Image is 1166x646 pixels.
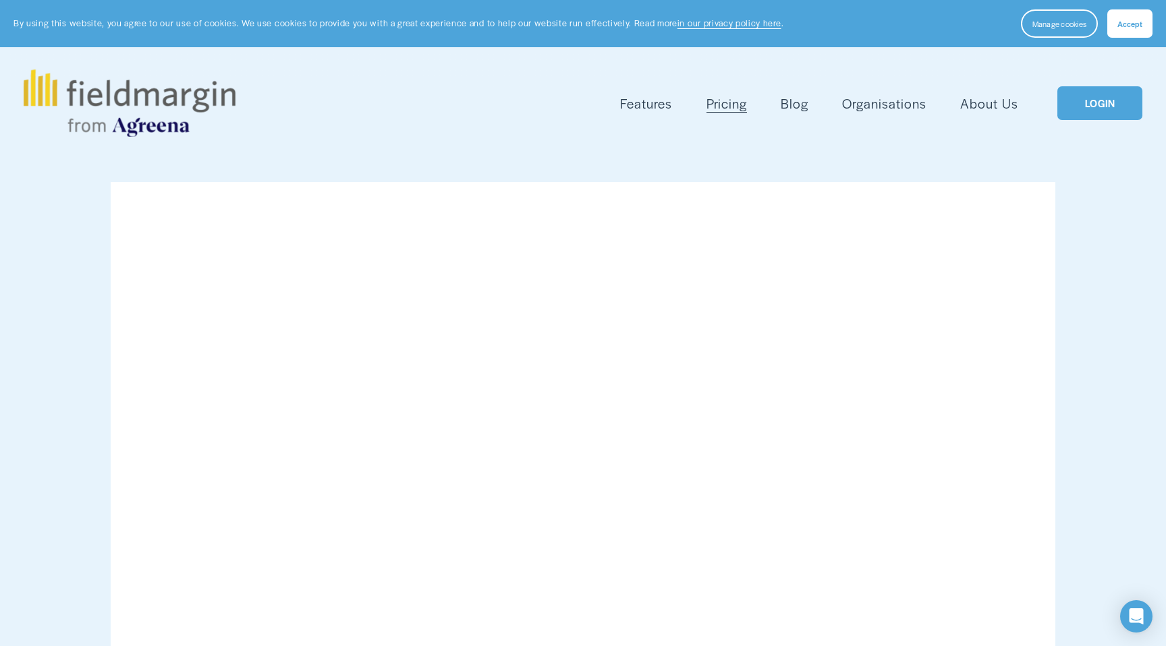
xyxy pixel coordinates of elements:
[842,92,926,115] a: Organisations
[1117,18,1142,29] span: Accept
[960,92,1018,115] a: About Us
[1107,9,1153,38] button: Accept
[24,69,235,137] img: fieldmargin.com
[13,17,783,30] p: By using this website, you agree to our use of cookies. We use cookies to provide you with a grea...
[706,92,747,115] a: Pricing
[1120,600,1153,633] div: Open Intercom Messenger
[1032,18,1086,29] span: Manage cookies
[620,92,672,115] a: folder dropdown
[620,94,672,113] span: Features
[1057,86,1142,121] a: LOGIN
[781,92,808,115] a: Blog
[1021,9,1098,38] button: Manage cookies
[677,17,781,29] a: in our privacy policy here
